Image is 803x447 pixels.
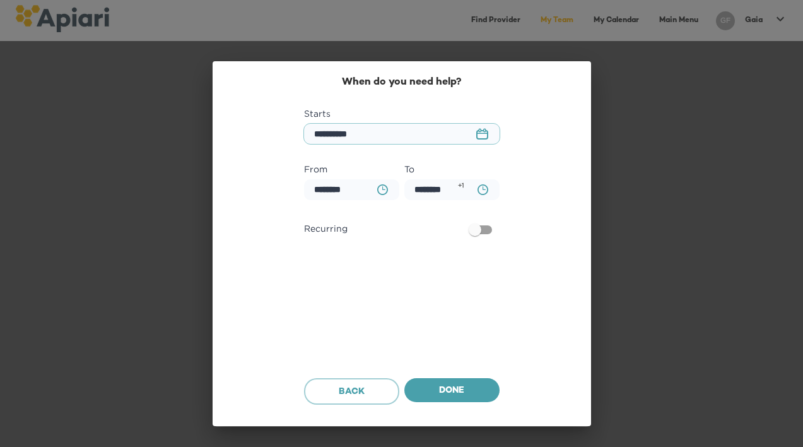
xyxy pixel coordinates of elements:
label: To [404,162,500,177]
span: Done [414,383,489,399]
h2: When do you need help? [304,76,500,88]
span: Recurring [304,221,348,236]
span: Back [315,384,389,400]
button: Done [404,378,500,402]
label: Starts [304,106,500,121]
button: Back [304,378,399,405]
label: From [304,162,399,177]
